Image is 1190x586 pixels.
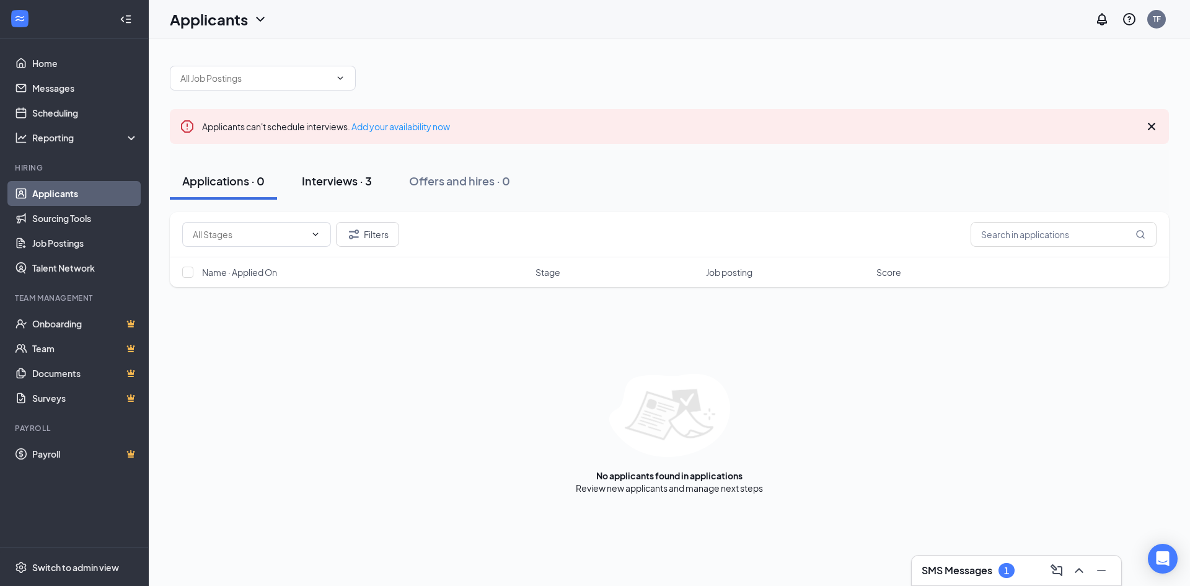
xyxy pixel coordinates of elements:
svg: Filter [346,227,361,242]
span: Name · Applied On [202,266,277,278]
a: Applicants [32,181,138,206]
a: Add your availability now [351,121,450,132]
div: Payroll [15,423,136,433]
svg: QuestionInfo [1122,12,1137,27]
h1: Applicants [170,9,248,30]
button: ComposeMessage [1047,561,1067,580]
img: empty-state [609,374,730,457]
div: Applications · 0 [182,173,265,189]
div: Offers and hires · 0 [409,173,510,189]
svg: ChevronUp [1072,563,1086,578]
input: All Job Postings [180,71,330,85]
a: Sourcing Tools [32,206,138,231]
div: Reporting [32,131,139,144]
a: Talent Network [32,255,138,280]
div: Review new applicants and manage next steps [576,482,763,494]
svg: Settings [15,561,27,574]
svg: WorkstreamLogo [14,12,26,25]
span: Stage [535,266,560,278]
span: Job posting [706,266,752,278]
svg: ComposeMessage [1049,563,1064,578]
div: Team Management [15,293,136,303]
input: All Stages [193,228,306,241]
svg: MagnifyingGlass [1135,229,1145,239]
input: Search in applications [971,222,1157,247]
svg: Cross [1144,119,1159,134]
span: Score [876,266,901,278]
div: TF [1153,14,1161,24]
button: Minimize [1091,561,1111,580]
a: TeamCrown [32,336,138,361]
svg: ChevronDown [335,73,345,83]
a: SurveysCrown [32,386,138,411]
a: PayrollCrown [32,442,138,466]
h3: SMS Messages [922,564,992,577]
div: Switch to admin view [32,561,119,574]
svg: Notifications [1095,12,1109,27]
a: DocumentsCrown [32,361,138,386]
svg: Analysis [15,131,27,144]
svg: ChevronDown [311,229,320,239]
a: OnboardingCrown [32,311,138,336]
a: Home [32,51,138,76]
svg: ChevronDown [253,12,268,27]
svg: Collapse [120,13,132,25]
button: ChevronUp [1069,561,1089,580]
a: Scheduling [32,100,138,125]
div: Open Intercom Messenger [1148,544,1178,574]
a: Messages [32,76,138,100]
svg: Error [180,119,195,134]
div: No applicants found in applications [596,469,743,482]
div: Interviews · 3 [302,173,372,189]
div: 1 [1004,566,1009,576]
button: Filter Filters [336,222,399,247]
div: Hiring [15,162,136,173]
span: Applicants can't schedule interviews. [202,121,450,132]
svg: Minimize [1094,563,1109,578]
a: Job Postings [32,231,138,255]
